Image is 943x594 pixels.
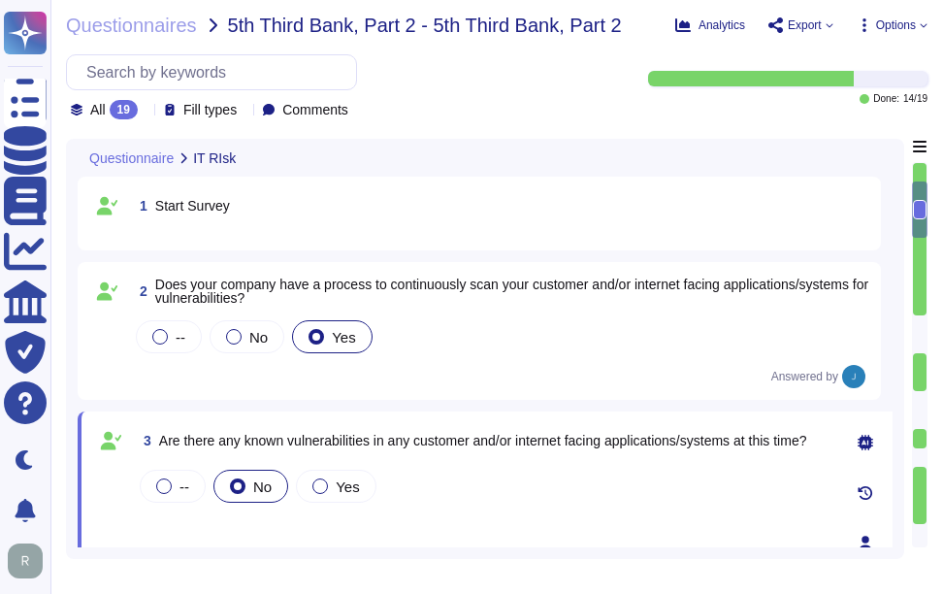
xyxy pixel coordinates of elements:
span: Are there any known vulnerabilities in any customer and/or internet facing applications/systems a... [159,433,807,448]
img: user [842,365,865,388]
span: No [253,478,272,495]
img: user [8,544,43,578]
span: Does your company have a process to continuously scan your customer and/or internet facing applic... [155,277,868,306]
span: Yes [336,478,359,495]
span: 5th Third Bank, Part 2 - 5th Third Bank, Part 2 [228,16,622,35]
span: -- [176,329,185,346]
span: All [90,103,106,116]
span: Analytics [699,19,745,31]
span: Answered by [771,371,838,382]
span: -- [179,478,189,495]
span: No [249,329,268,346]
span: Export [788,19,822,31]
span: Comments [282,103,348,116]
span: Done: [873,94,899,104]
button: Analytics [675,17,745,33]
span: 2 [132,284,147,298]
span: Fill types [183,103,237,116]
span: 1 [132,199,147,213]
span: IT RIsk [193,151,236,165]
div: 19 [110,100,138,119]
span: Start Survey [155,198,230,214]
span: Yes [332,329,355,346]
span: 3 [136,434,151,447]
span: Options [876,19,916,31]
span: Questionnaires [66,16,197,35]
span: 14 / 19 [903,94,927,104]
input: Search by keywords [77,55,356,89]
button: user [4,540,56,582]
span: Questionnaire [89,151,174,165]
